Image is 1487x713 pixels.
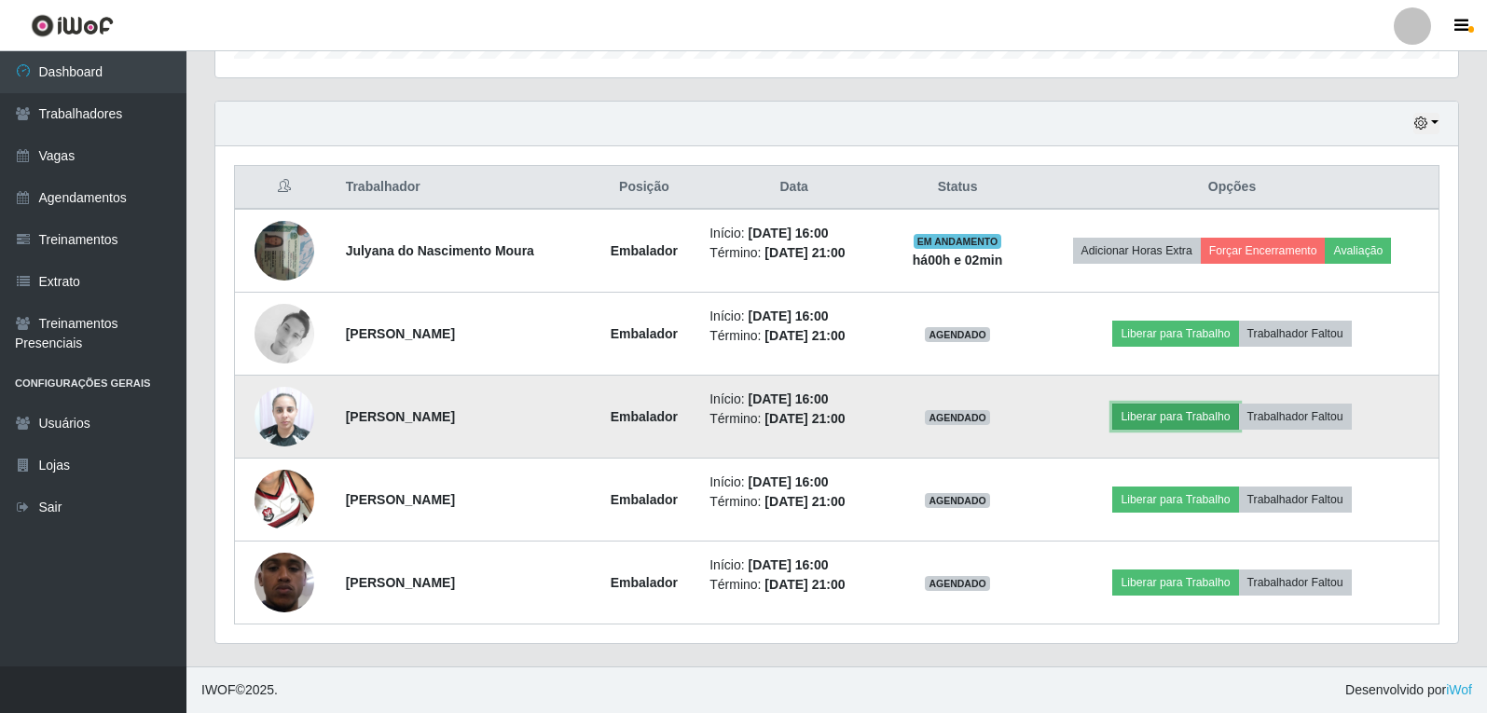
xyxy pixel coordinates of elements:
[764,245,845,260] time: [DATE] 21:00
[255,446,314,553] img: 1744230818222.jpeg
[914,234,1002,249] span: EM ANDAMENTO
[255,211,314,290] img: 1752452635065.jpeg
[255,304,314,363] img: 1730297824341.jpeg
[913,253,1003,267] strong: há 00 h e 02 min
[1446,682,1472,697] a: iWof
[611,243,678,258] strong: Embalador
[611,575,678,590] strong: Embalador
[611,492,678,507] strong: Embalador
[748,557,828,572] time: [DATE] 16:00
[709,492,878,512] li: Término:
[709,243,878,263] li: Término:
[255,377,314,456] img: 1739994247557.jpeg
[1345,680,1472,700] span: Desenvolvido por
[709,409,878,429] li: Término:
[925,410,990,425] span: AGENDADO
[1201,238,1326,264] button: Forçar Encerramento
[764,577,845,592] time: [DATE] 21:00
[764,411,845,426] time: [DATE] 21:00
[1239,321,1352,347] button: Trabalhador Faltou
[709,390,878,409] li: Início:
[925,493,990,508] span: AGENDADO
[346,575,455,590] strong: [PERSON_NAME]
[764,494,845,509] time: [DATE] 21:00
[611,326,678,341] strong: Embalador
[748,391,828,406] time: [DATE] 16:00
[1073,238,1201,264] button: Adicionar Horas Extra
[709,326,878,346] li: Término:
[709,575,878,595] li: Término:
[1325,238,1391,264] button: Avaliação
[709,555,878,575] li: Início:
[201,680,278,700] span: © 2025 .
[925,576,990,591] span: AGENDADO
[1239,487,1352,513] button: Trabalhador Faltou
[335,166,590,210] th: Trabalhador
[611,409,678,424] strong: Embalador
[925,327,990,342] span: AGENDADO
[709,473,878,492] li: Início:
[31,14,114,37] img: CoreUI Logo
[748,309,828,323] time: [DATE] 16:00
[709,224,878,243] li: Início:
[1112,569,1238,596] button: Liberar para Trabalho
[698,166,889,210] th: Data
[748,474,828,489] time: [DATE] 16:00
[889,166,1026,210] th: Status
[1112,404,1238,430] button: Liberar para Trabalho
[201,682,236,697] span: IWOF
[346,409,455,424] strong: [PERSON_NAME]
[1112,321,1238,347] button: Liberar para Trabalho
[1239,569,1352,596] button: Trabalhador Faltou
[255,516,314,649] img: 1747855826240.jpeg
[1239,404,1352,430] button: Trabalhador Faltou
[1026,166,1439,210] th: Opções
[764,328,845,343] time: [DATE] 21:00
[1112,487,1238,513] button: Liberar para Trabalho
[748,226,828,240] time: [DATE] 16:00
[346,492,455,507] strong: [PERSON_NAME]
[590,166,699,210] th: Posição
[346,243,534,258] strong: Julyana do Nascimento Moura
[346,326,455,341] strong: [PERSON_NAME]
[709,307,878,326] li: Início:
